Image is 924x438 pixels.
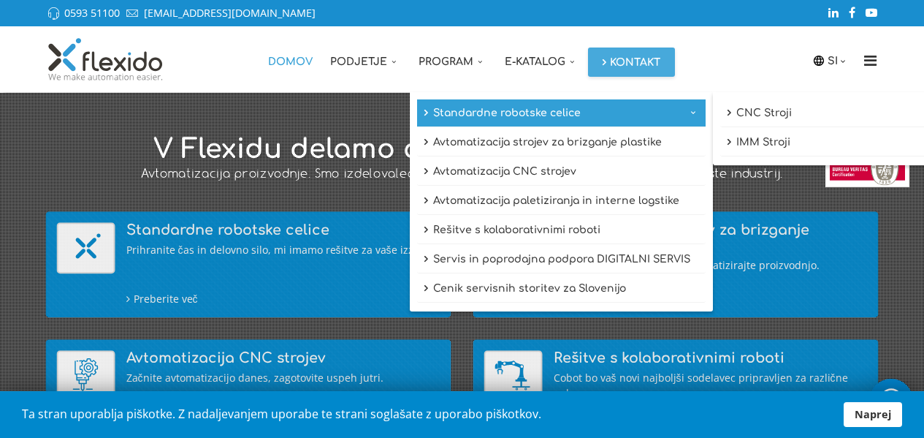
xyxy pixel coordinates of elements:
[126,242,440,257] div: Prihranite čas in delovno silo, mi imamo rešitve za vaše izzive.
[417,129,706,156] a: Avtomatizacija strojev za brizganje plastike
[57,351,440,434] a: Avtomatizacija CNC strojev Avtomatizacija CNC strojev Začnite avtomatizacijo danes, zagotovite us...
[417,246,706,273] a: Servis in poprodajna podpora DIGITALNI SERVIS
[554,351,868,366] h4: Rešitve s kolaborativnimi roboti
[144,6,316,20] a: [EMAIL_ADDRESS][DOMAIN_NAME]
[859,53,882,68] i: Menu
[417,187,706,215] a: Avtomatizacija paletiziranja in interne logstike
[844,402,902,427] a: Naprej
[554,370,868,401] div: Cobot bo vaš novi najboljši sodelavec pripravljen za različne naloge.
[259,26,321,92] a: Domov
[588,48,675,77] a: Kontakt
[484,351,868,435] a: Rešitve s kolaborativnimi roboti Rešitve s kolaborativnimi roboti Cobot bo vaš novi najboljši sod...
[57,223,440,306] a: Standardne robotske celice Standardne robotske celice Prihranite čas in delovno silo, mi imamo re...
[417,275,706,303] a: Cenik servisnih storitev za Slovenijo
[321,26,410,92] a: Podjetje
[57,223,115,274] img: Standardne robotske celice
[417,216,706,244] a: Rešitve s kolaborativnimi roboti
[417,99,706,127] a: Standardne robotske celice
[46,37,166,81] img: Flexido, d.o.o.
[64,6,120,20] a: 0593 51100
[126,223,440,238] h4: Standardne robotske celice
[825,148,909,187] img: Bureau Veritas Certification
[877,386,906,414] img: whatsapp_icon_white.svg
[126,290,440,306] div: Preberite več
[410,26,496,92] a: Program
[417,158,706,186] a: Avtomatizacija CNC strojev
[859,26,882,92] a: Menu
[57,351,115,402] img: Avtomatizacija CNC strojev
[126,351,440,366] h4: Avtomatizacija CNC strojev
[812,54,825,67] img: icon-laguage.svg
[828,53,849,69] a: SI
[484,351,543,402] img: Rešitve s kolaborativnimi roboti
[496,26,588,92] a: E-katalog
[126,370,440,385] div: Začnite avtomatizacijo danes, zagotovite uspeh jutri.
